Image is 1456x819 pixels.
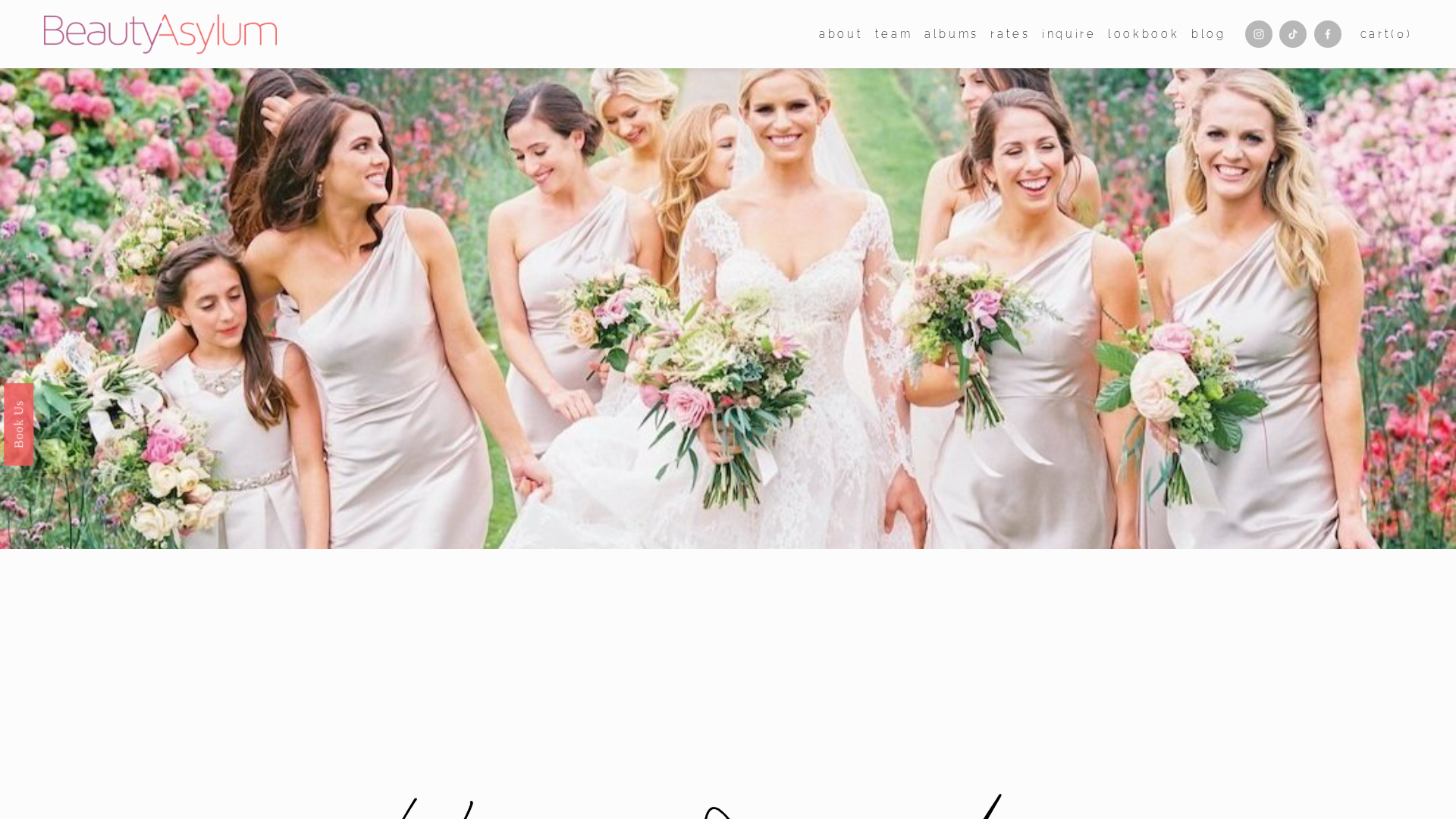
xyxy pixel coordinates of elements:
a: 0 items in cart [1360,24,1413,44]
img: Beauty Asylum | Bridal Hair &amp; Makeup Charlotte &amp; Atlanta [44,14,277,54]
span: ( ) [1391,27,1412,40]
a: folder dropdown [819,23,863,45]
a: TikTok [1279,20,1307,48]
span: about [819,24,863,44]
span: 0 [1397,27,1407,40]
a: Inquire [1042,23,1097,45]
a: albums [924,23,979,45]
a: Facebook [1314,20,1341,48]
a: Book Us [4,383,33,466]
a: Instagram [1245,20,1272,48]
a: Lookbook [1108,23,1179,45]
a: Blog [1191,23,1226,45]
span: team [875,24,913,44]
a: folder dropdown [875,23,913,45]
a: Rates [990,23,1030,45]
